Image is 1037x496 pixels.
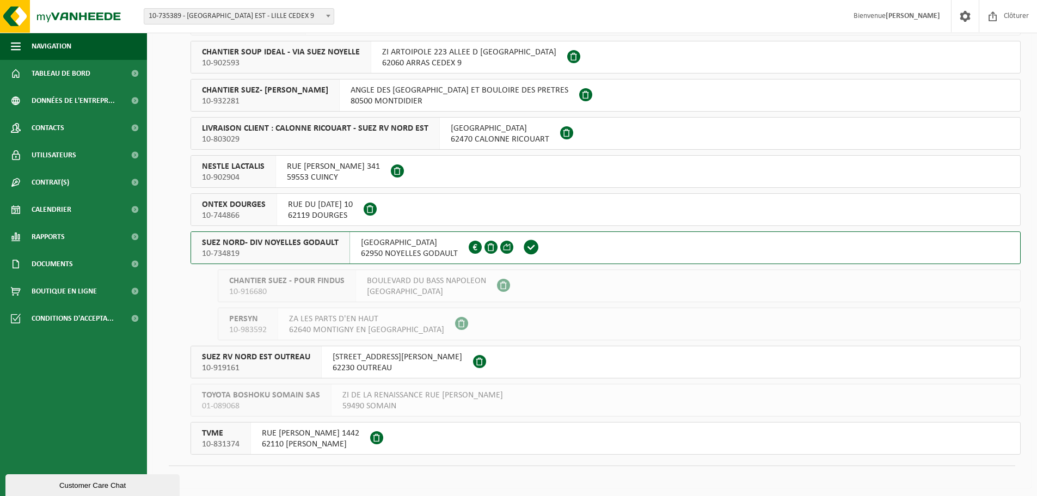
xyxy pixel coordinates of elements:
button: SUEZ RV NORD EST OUTREAU 10-919161 [STREET_ADDRESS][PERSON_NAME]62230 OUTREAU [191,346,1021,378]
span: RUE [PERSON_NAME] 341 [287,161,380,172]
span: 10-919161 [202,363,310,373]
span: 62470 CALONNE RICOUART [451,134,549,145]
span: TVME [202,428,240,439]
span: [GEOGRAPHIC_DATA] [367,286,486,297]
span: BOULEVARD DU BASS NAPOLEON [367,275,486,286]
button: NESTLE LACTALIS 10-902904 RUE [PERSON_NAME] 34159553 CUINCY [191,155,1021,188]
span: CHANTIER SUEZ- [PERSON_NAME] [202,85,328,96]
span: 62110 [PERSON_NAME] [262,439,359,450]
span: Boutique en ligne [32,278,97,305]
span: 10-735389 - SUEZ RV NORD EST - LILLE CEDEX 9 [144,9,334,24]
button: CHANTIER SOUP IDEAL - VIA SUEZ NOYELLE 10-902593 ZI ARTOIPOLE 223 ALLEE D [GEOGRAPHIC_DATA]62060 ... [191,41,1021,74]
span: ONTEX DOURGES [202,199,266,210]
span: 80500 MONTDIDIER [351,96,568,107]
span: ZA LES PARTS D'EN HAUT [289,314,444,324]
span: 10-734819 [202,248,339,259]
span: NESTLE LACTALIS [202,161,265,172]
span: ANGLE DES [GEOGRAPHIC_DATA] ET BOULOIRE DES PRETRES [351,85,568,96]
button: LIVRAISON CLIENT : CALONNE RICOUART - SUEZ RV NORD EST 10-803029 [GEOGRAPHIC_DATA]62470 CALONNE R... [191,117,1021,150]
span: [GEOGRAPHIC_DATA] [361,237,458,248]
span: ZI DE LA RENAISSANCE RUE [PERSON_NAME] [342,390,503,401]
span: Rapports [32,223,65,250]
span: CHANTIER SUEZ - POUR FINDUS [229,275,345,286]
button: ONTEX DOURGES 10-744866 RUE DU [DATE] 1062119 DOURGES [191,193,1021,226]
span: 10-831374 [202,439,240,450]
span: [STREET_ADDRESS][PERSON_NAME] [333,352,462,363]
span: 59553 CUINCY [287,172,380,183]
span: 10-744866 [202,210,266,221]
span: CHANTIER SOUP IDEAL - VIA SUEZ NOYELLE [202,47,360,58]
span: 62060 ARRAS CEDEX 9 [382,58,556,69]
span: Données de l'entrepr... [32,87,115,114]
span: Navigation [32,33,71,60]
span: 62230 OUTREAU [333,363,462,373]
span: SUEZ NORD- DIV NOYELLES GODAULT [202,237,339,248]
span: SUEZ RV NORD EST OUTREAU [202,352,310,363]
span: 62119 DOURGES [288,210,353,221]
span: Conditions d'accepta... [32,305,114,332]
span: RUE [PERSON_NAME] 1442 [262,428,359,439]
span: 10-735389 - SUEZ RV NORD EST - LILLE CEDEX 9 [144,8,334,25]
span: TOYOTA BOSHOKU SOMAIN SAS [202,390,320,401]
span: RUE DU [DATE] 10 [288,199,353,210]
span: Utilisateurs [32,142,76,169]
span: Contacts [32,114,64,142]
span: 10-902904 [202,172,265,183]
span: Tableau de bord [32,60,90,87]
span: Documents [32,250,73,278]
span: Calendrier [32,196,71,223]
span: 10-902593 [202,58,360,69]
strong: [PERSON_NAME] [886,12,940,20]
span: 10-932281 [202,96,328,107]
span: ZI ARTOIPOLE 223 ALLEE D [GEOGRAPHIC_DATA] [382,47,556,58]
span: [GEOGRAPHIC_DATA] [451,123,549,134]
span: 10-916680 [229,286,345,297]
button: TVME 10-831374 RUE [PERSON_NAME] 144262110 [PERSON_NAME] [191,422,1021,455]
button: SUEZ NORD- DIV NOYELLES GODAULT 10-734819 [GEOGRAPHIC_DATA]62950 NOYELLES GODAULT [191,231,1021,264]
button: CHANTIER SUEZ- [PERSON_NAME] 10-932281 ANGLE DES [GEOGRAPHIC_DATA] ET BOULOIRE DES PRETRES80500 M... [191,79,1021,112]
span: LIVRAISON CLIENT : CALONNE RICOUART - SUEZ RV NORD EST [202,123,428,134]
span: Contrat(s) [32,169,69,196]
span: 62950 NOYELLES GODAULT [361,248,458,259]
iframe: chat widget [5,472,182,496]
span: 59490 SOMAIN [342,401,503,412]
span: 01-089068 [202,401,320,412]
span: 10-803029 [202,134,428,145]
span: 10-983592 [229,324,267,335]
span: PERSYN [229,314,267,324]
span: 62640 MONTIGNY EN [GEOGRAPHIC_DATA] [289,324,444,335]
